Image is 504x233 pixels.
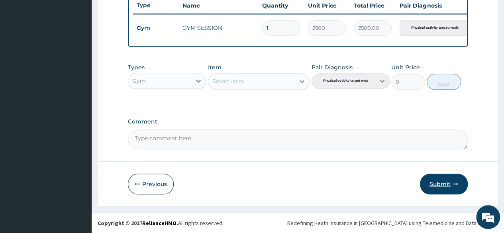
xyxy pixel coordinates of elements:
[208,63,222,71] label: Item
[178,20,258,36] td: GYM SESSION
[46,67,110,148] span: We're online!
[212,77,244,85] div: Select Item
[41,45,134,55] div: Chat with us now
[128,64,145,71] label: Types
[142,219,176,227] a: RelianceHMO
[4,151,152,179] textarea: Type your message and hit 'Enter'
[427,74,461,90] button: Add
[98,219,178,227] strong: Copyright © 2017 .
[391,63,420,71] label: Unit Price
[420,174,468,194] button: Submit
[128,174,174,194] button: Previous
[92,213,504,233] footer: All rights reserved.
[132,77,146,85] div: Gym
[287,219,498,227] div: Redefining Heath Insurance in [GEOGRAPHIC_DATA] using Telemedicine and Data Science!
[133,21,178,35] td: Gym
[131,4,150,23] div: Minimize live chat window
[15,40,32,60] img: d_794563401_company_1708531726252_794563401
[128,118,468,125] label: Comment
[312,63,353,71] label: Pair Diagnosis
